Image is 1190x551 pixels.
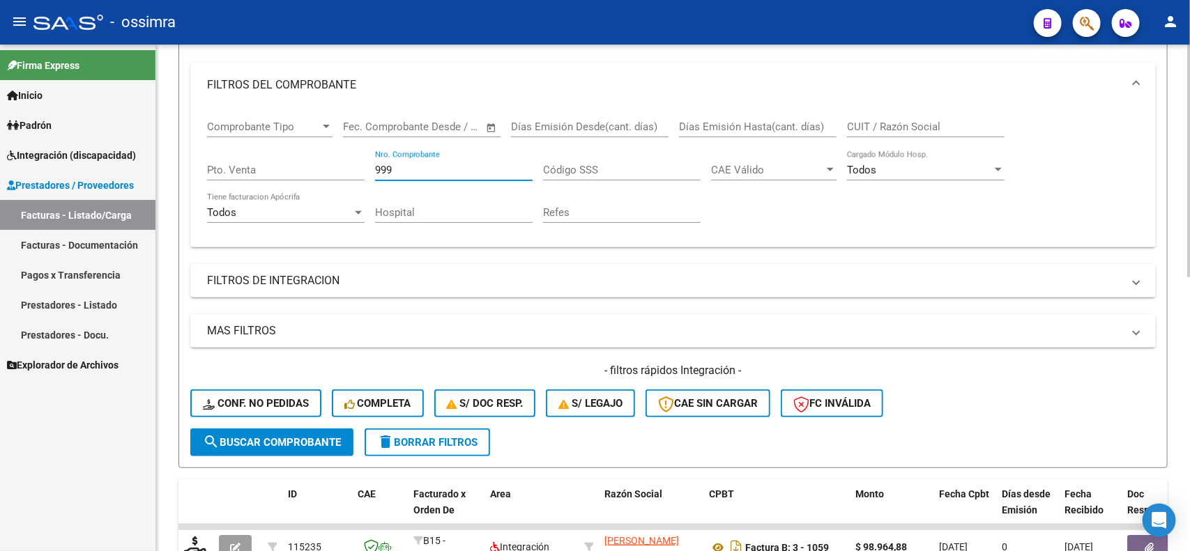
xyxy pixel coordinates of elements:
mat-expansion-panel-header: MAS FILTROS [190,314,1156,348]
div: Open Intercom Messenger [1143,504,1176,537]
input: Fecha fin [412,121,480,133]
span: FC Inválida [793,397,871,410]
datatable-header-cell: ID [282,479,352,541]
button: Open calendar [484,120,500,136]
datatable-header-cell: Días desde Emisión [996,479,1059,541]
mat-icon: menu [11,13,28,30]
span: Monto [855,488,884,499]
mat-expansion-panel-header: FILTROS DE INTEGRACION [190,264,1156,297]
button: CAE SIN CARGAR [646,389,770,417]
span: Area [490,488,511,499]
span: Razón Social [604,488,662,499]
span: Doc Respaldatoria [1127,488,1190,515]
span: CAE [358,488,376,499]
button: Completa [332,389,424,417]
datatable-header-cell: Area [485,479,579,541]
mat-panel-title: MAS FILTROS [207,323,1122,339]
span: CPBT [709,488,734,499]
span: Firma Express [7,58,79,73]
span: CAE Válido [711,164,824,176]
datatable-header-cell: CAE [352,479,408,541]
datatable-header-cell: Fecha Cpbt [933,479,996,541]
button: Borrar Filtros [365,428,490,456]
h4: - filtros rápidos Integración - [190,363,1156,378]
button: FC Inválida [781,389,883,417]
datatable-header-cell: Facturado x Orden De [408,479,485,541]
span: Todos [207,206,236,219]
datatable-header-cell: CPBT [703,479,850,541]
div: FILTROS DEL COMPROBANTE [190,107,1156,247]
span: Borrar Filtros [377,436,478,449]
span: Fecha Cpbt [939,488,989,499]
datatable-header-cell: Fecha Recibido [1059,479,1122,541]
mat-icon: search [203,433,220,450]
span: Prestadores / Proveedores [7,178,134,193]
span: CAE SIN CARGAR [658,397,758,410]
span: Facturado x Orden De [413,488,466,515]
span: S/ legajo [558,397,623,410]
span: - ossimra [110,7,176,38]
button: S/ Doc Resp. [434,389,536,417]
span: Comprobante Tipo [207,121,320,133]
span: ID [288,488,297,499]
span: Conf. no pedidas [203,397,309,410]
button: Conf. no pedidas [190,389,321,417]
mat-icon: delete [377,433,394,450]
mat-panel-title: FILTROS DEL COMPROBANTE [207,77,1122,93]
datatable-header-cell: Monto [850,479,933,541]
datatable-header-cell: Razón Social [599,479,703,541]
span: Inicio [7,88,43,103]
span: Buscar Comprobante [203,436,341,449]
span: Integración (discapacidad) [7,148,136,163]
span: Explorador de Archivos [7,357,119,373]
button: Buscar Comprobante [190,428,353,456]
span: S/ Doc Resp. [447,397,524,410]
mat-icon: person [1162,13,1179,30]
mat-panel-title: FILTROS DE INTEGRACION [207,273,1122,288]
span: Todos [847,164,876,176]
input: Fecha inicio [343,121,399,133]
mat-expansion-panel-header: FILTROS DEL COMPROBANTE [190,63,1156,107]
span: Padrón [7,118,52,133]
span: Fecha Recibido [1065,488,1104,515]
span: Días desde Emisión [1002,488,1051,515]
span: Completa [344,397,411,410]
button: S/ legajo [546,389,635,417]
